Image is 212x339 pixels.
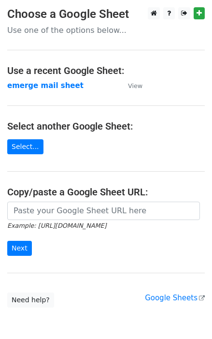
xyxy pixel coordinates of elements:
[7,222,106,229] small: Example: [URL][DOMAIN_NAME]
[7,241,32,256] input: Next
[7,139,43,154] a: Select...
[7,7,205,21] h3: Choose a Google Sheet
[128,82,142,89] small: View
[7,202,200,220] input: Paste your Google Sheet URL here
[7,293,54,308] a: Need help?
[7,120,205,132] h4: Select another Google Sheet:
[7,186,205,198] h4: Copy/paste a Google Sheet URL:
[7,81,84,90] a: emerge mail sheet
[7,65,205,76] h4: Use a recent Google Sheet:
[118,81,142,90] a: View
[145,294,205,302] a: Google Sheets
[7,25,205,35] p: Use one of the options below...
